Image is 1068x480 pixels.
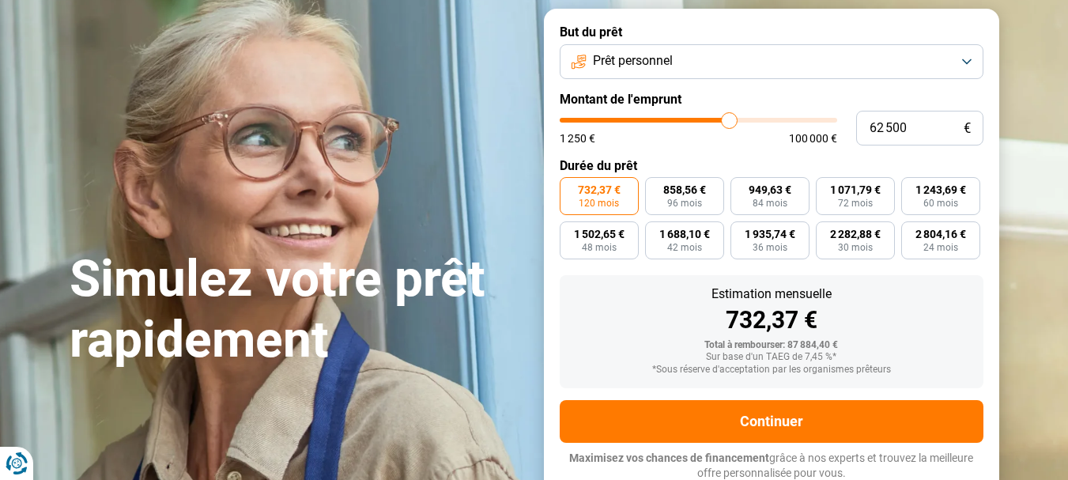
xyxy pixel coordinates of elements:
[838,198,873,208] span: 72 mois
[667,198,702,208] span: 96 mois
[923,243,958,252] span: 24 mois
[70,249,525,371] h1: Simulez votre prêt rapidement
[838,243,873,252] span: 30 mois
[574,229,625,240] span: 1 502,65 €
[964,122,971,135] span: €
[572,365,971,376] div: *Sous réserve d'acceptation par les organismes prêteurs
[572,352,971,363] div: Sur base d'un TAEG de 7,45 %*
[572,340,971,351] div: Total à rembourser: 87 884,40 €
[830,229,881,240] span: 2 282,88 €
[915,229,966,240] span: 2 804,16 €
[923,198,958,208] span: 60 mois
[745,229,795,240] span: 1 935,74 €
[659,229,710,240] span: 1 688,10 €
[560,25,983,40] label: But du prêt
[560,133,595,144] span: 1 250 €
[667,243,702,252] span: 42 mois
[749,184,791,195] span: 949,63 €
[582,243,617,252] span: 48 mois
[578,184,621,195] span: 732,37 €
[593,52,673,70] span: Prêt personnel
[560,44,983,79] button: Prêt personnel
[560,92,983,107] label: Montant de l'emprunt
[579,198,619,208] span: 120 mois
[560,158,983,173] label: Durée du prêt
[830,184,881,195] span: 1 071,79 €
[572,308,971,332] div: 732,37 €
[915,184,966,195] span: 1 243,69 €
[789,133,837,144] span: 100 000 €
[560,400,983,443] button: Continuer
[753,243,787,252] span: 36 mois
[572,288,971,300] div: Estimation mensuelle
[753,198,787,208] span: 84 mois
[569,452,769,464] span: Maximisez vos chances de financement
[663,184,706,195] span: 858,56 €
